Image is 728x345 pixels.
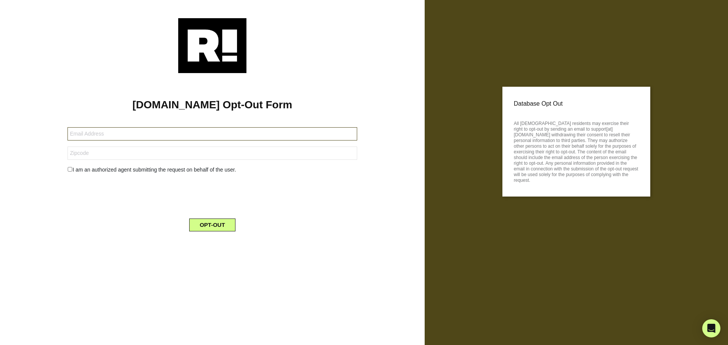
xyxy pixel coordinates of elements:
input: Email Address [67,127,357,140]
p: All [DEMOGRAPHIC_DATA] residents may exercise their right to opt-out by sending an email to suppo... [514,119,639,183]
div: I am an authorized agent submitting the request on behalf of the user. [62,166,362,174]
h1: [DOMAIN_NAME] Opt-Out Form [11,98,413,111]
img: Retention.com [178,18,246,73]
div: Open Intercom Messenger [702,319,720,337]
iframe: reCAPTCHA [155,180,270,209]
button: OPT-OUT [189,219,236,231]
p: Database Opt Out [514,98,639,109]
input: Zipcode [67,147,357,160]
